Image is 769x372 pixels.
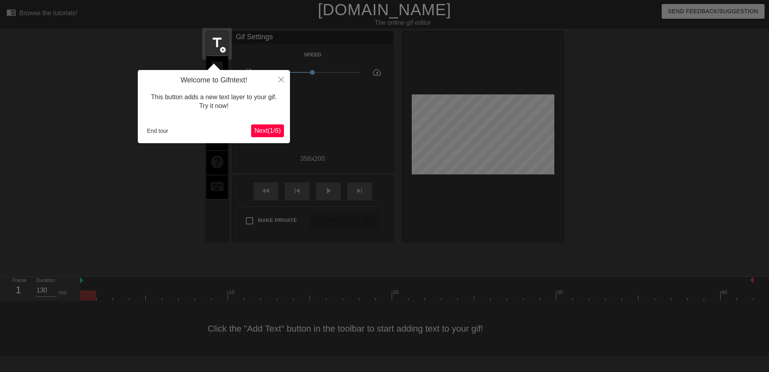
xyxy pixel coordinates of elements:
button: End tour [144,125,171,137]
span: Next ( 1 / 6 ) [254,127,281,134]
button: Next [251,124,284,137]
h4: Welcome to Gifntext! [144,76,284,85]
button: Close [272,70,290,88]
div: This button adds a new text layer to your gif. Try it now! [144,85,284,119]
